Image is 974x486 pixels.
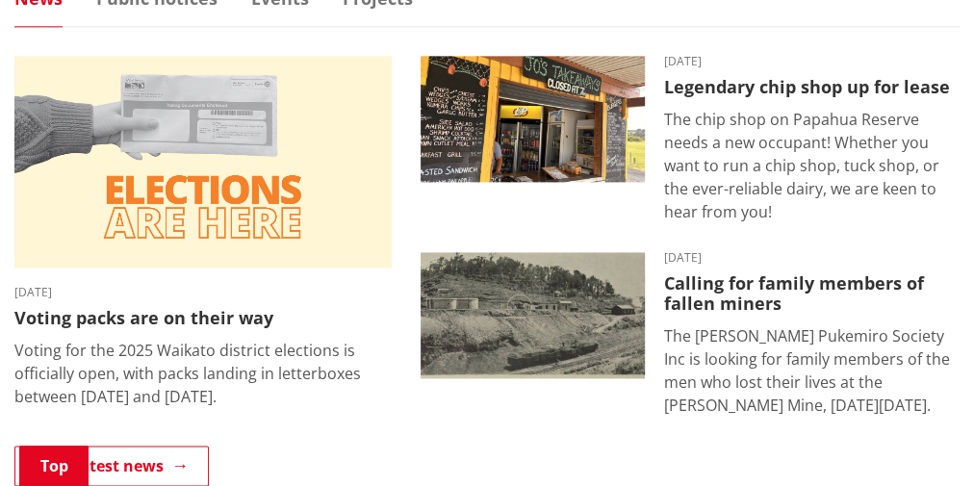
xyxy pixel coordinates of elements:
a: A black-and-white historic photograph shows a hillside with trees, small buildings, and cylindric... [421,252,960,417]
a: Outdoor takeaway stand with chalkboard menus listing various foods, like burgers and chips. A fri... [421,56,960,223]
img: Jo's takeaways, Papahua Reserve, Raglan [421,56,645,182]
p: The chip shop on Papahua Reserve needs a new occupant! Whether you want to run a chip shop, tuck ... [664,108,960,223]
a: View latest news [14,446,209,486]
a: Top [19,446,89,486]
h3: Voting packs are on their way [14,308,392,329]
h3: Calling for family members of fallen miners [664,273,960,315]
p: Voting for the 2025 Waikato district elections is officially open, with packs landing in letterbo... [14,339,392,408]
time: [DATE] [664,56,960,67]
time: [DATE] [14,287,392,298]
p: The [PERSON_NAME] Pukemiro Society Inc is looking for family members of the men who lost their li... [664,324,960,417]
h3: Legendary chip shop up for lease [664,77,960,98]
a: [DATE] Voting packs are on their way Voting for the 2025 Waikato district elections is officially... [14,56,392,408]
iframe: Messenger Launcher [885,405,955,474]
img: Elections are here [14,56,392,268]
img: Glen Afton Mine 1939 [421,252,645,378]
time: [DATE] [664,252,960,264]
